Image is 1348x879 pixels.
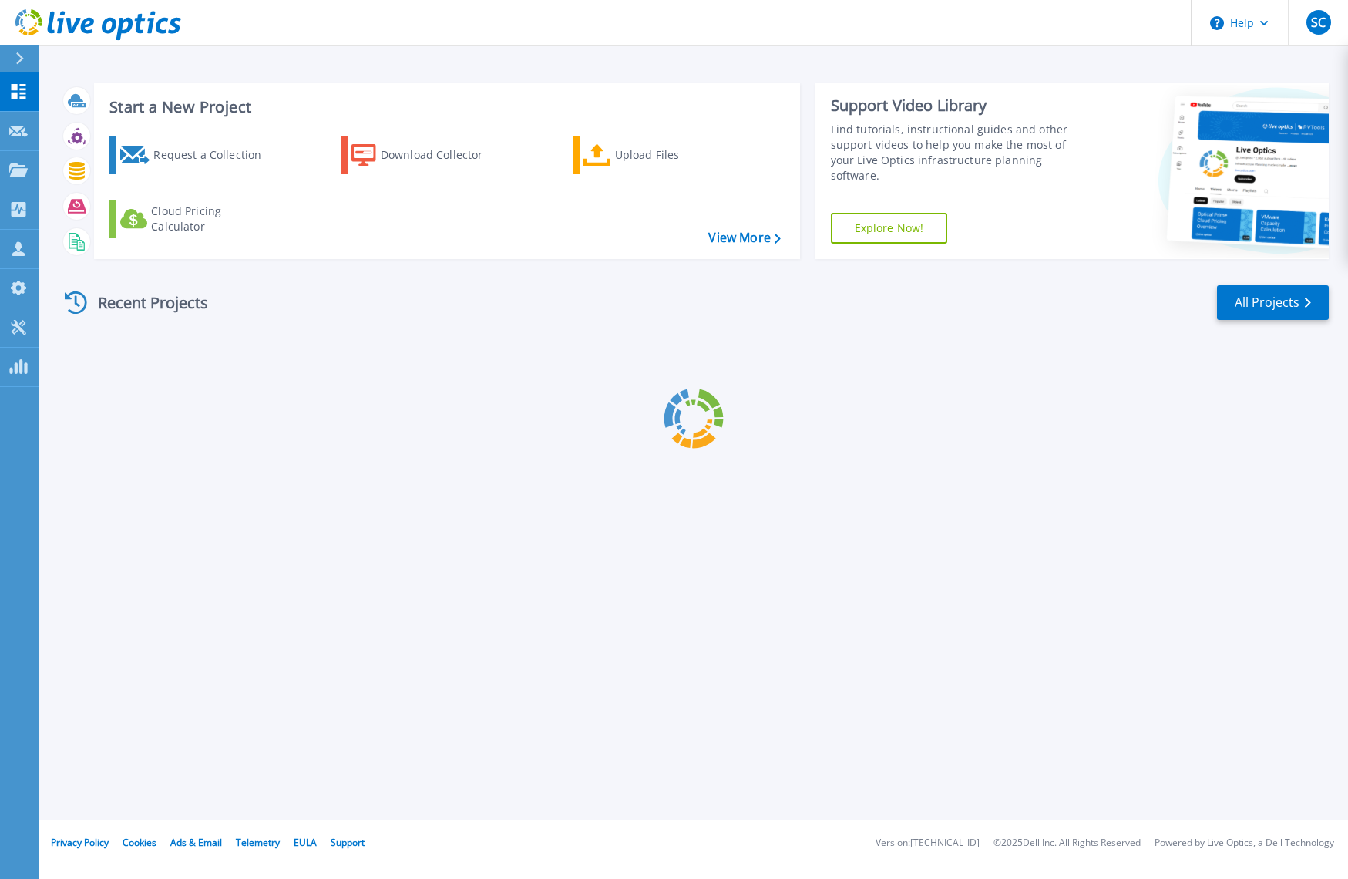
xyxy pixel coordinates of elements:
li: Powered by Live Optics, a Dell Technology [1155,838,1334,848]
div: Download Collector [381,140,504,170]
li: Version: [TECHNICAL_ID] [876,838,980,848]
a: Request a Collection [109,136,281,174]
div: Recent Projects [59,284,229,322]
a: Telemetry [236,836,280,849]
a: Upload Files [573,136,745,174]
a: Ads & Email [170,836,222,849]
li: © 2025 Dell Inc. All Rights Reserved [993,838,1141,848]
div: Support Video Library [831,96,1091,116]
h3: Start a New Project [109,99,780,116]
a: All Projects [1217,285,1329,320]
a: Cookies [123,836,156,849]
a: Explore Now! [831,213,948,244]
a: EULA [294,836,317,849]
div: Upload Files [615,140,738,170]
div: Cloud Pricing Calculator [151,204,274,234]
span: SC [1311,16,1326,29]
div: Request a Collection [153,140,277,170]
a: Download Collector [341,136,513,174]
a: Cloud Pricing Calculator [109,200,281,238]
a: Privacy Policy [51,836,109,849]
a: Support [331,836,365,849]
a: View More [708,231,780,245]
div: Find tutorials, instructional guides and other support videos to help you make the most of your L... [831,122,1091,184]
